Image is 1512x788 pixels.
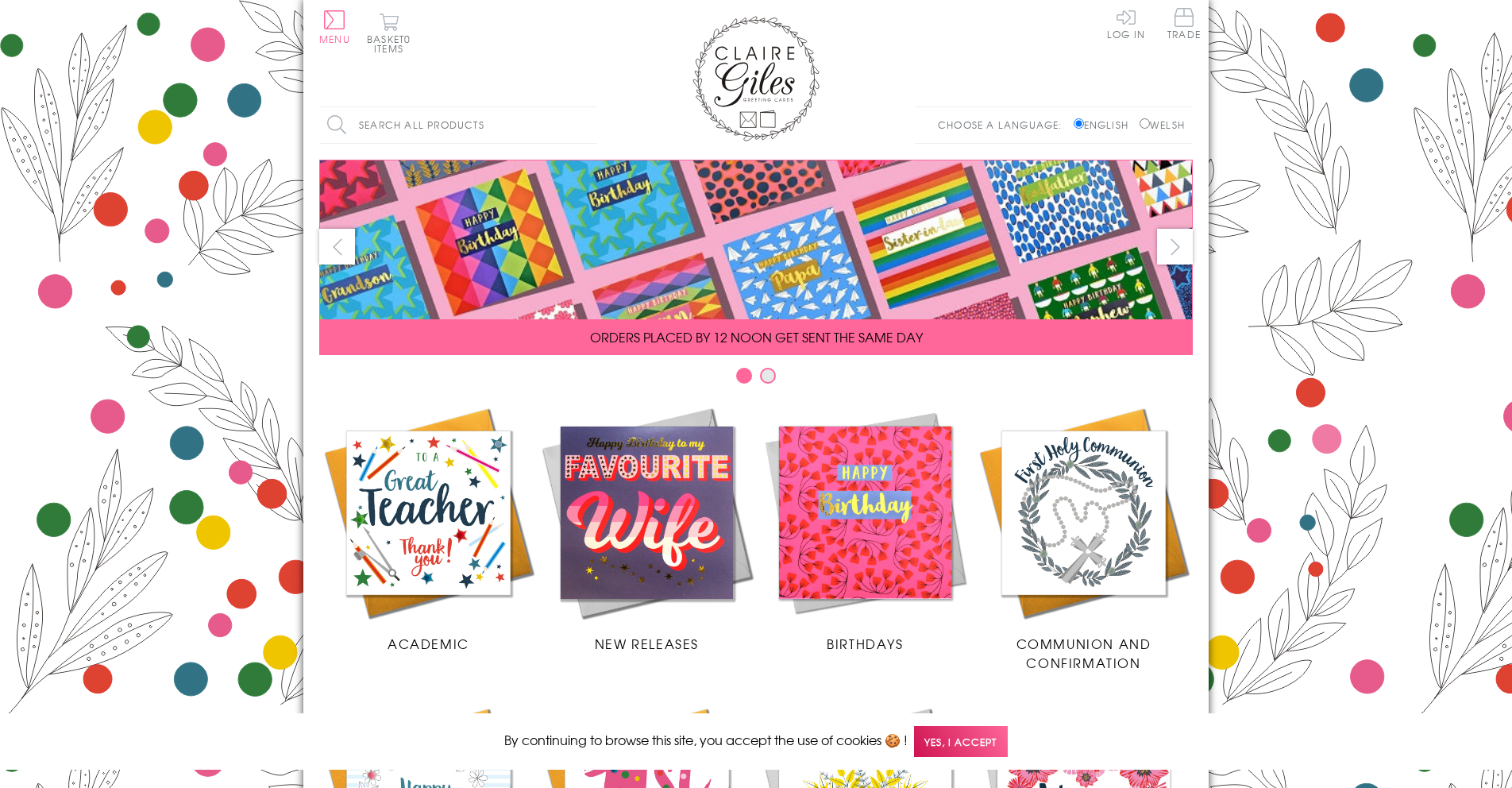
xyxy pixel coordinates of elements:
[581,107,597,143] input: Search
[388,634,469,653] span: Academic
[319,404,538,653] a: Academic
[756,404,974,653] a: Birthdays
[1167,8,1201,42] a: Trade
[319,367,1193,392] div: Carousel Pagination
[1107,8,1145,39] a: Log In
[1016,634,1151,672] span: Communion and Confirmation
[1140,118,1150,129] input: Welsh
[1140,118,1185,132] label: Welsh
[1074,118,1136,132] label: English
[938,118,1070,132] p: Choose a language:
[319,229,355,265] button: prev
[319,107,597,143] input: Search all products
[595,634,699,653] span: New Releases
[1157,229,1193,265] button: next
[736,368,752,384] button: Carousel Page 1 (Current Slide)
[974,404,1193,672] a: Communion and Confirmation
[319,32,350,46] span: Menu
[692,16,820,141] img: Claire Giles Greetings Cards
[914,726,1008,757] span: Yes, I accept
[590,327,923,346] span: ORDERS PLACED BY 12 NOON GET SENT THE SAME DAY
[1074,118,1084,129] input: English
[374,32,411,56] span: 0 items
[367,13,411,53] button: Basket0 items
[760,368,776,384] button: Carousel Page 2
[1167,8,1201,39] span: Trade
[538,404,756,653] a: New Releases
[827,634,903,653] span: Birthdays
[319,10,350,44] button: Menu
